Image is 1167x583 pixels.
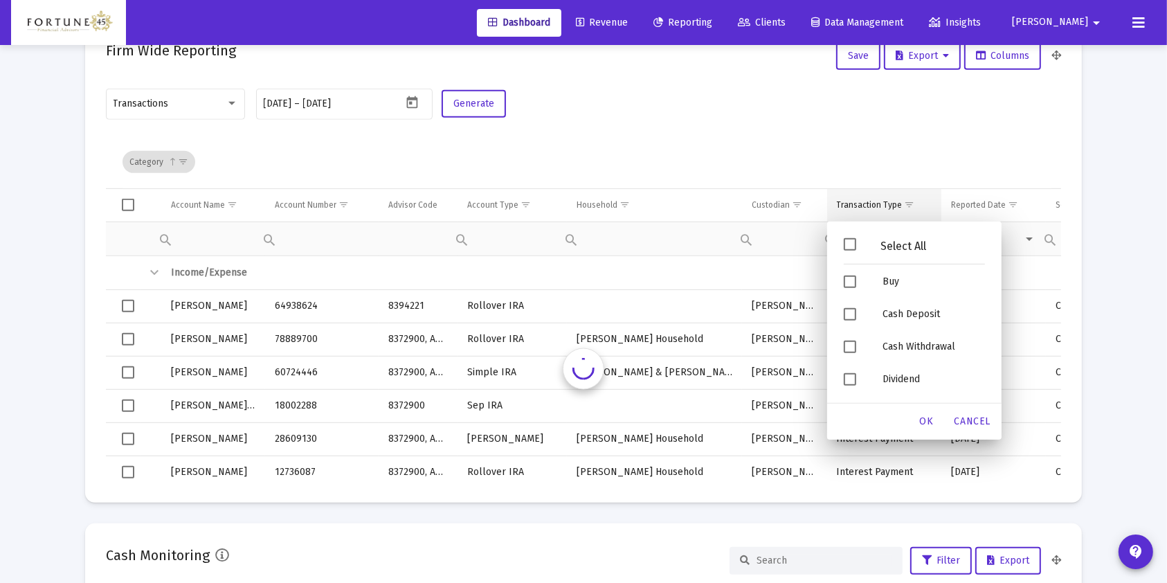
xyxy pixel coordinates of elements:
[1046,323,1145,356] td: Cash
[565,9,639,37] a: Revenue
[567,189,742,222] td: Column Household
[114,98,169,109] span: Transactions
[161,323,265,356] td: [PERSON_NAME]
[458,189,567,222] td: Column Account Type
[792,199,802,210] span: Show filter options for column 'Custodian'
[379,422,458,456] td: 8372900, AKIK
[106,136,1061,482] div: Data grid
[896,50,949,62] span: Export
[827,456,942,489] td: Interest Payment
[295,98,300,109] span: –
[757,555,892,566] input: Search
[264,98,292,109] input: Start date
[227,199,237,210] span: Show filter options for column 'Account Name'
[265,189,379,222] td: Column Account Number
[836,42,880,70] button: Save
[742,222,826,256] td: Filter cell
[910,547,972,575] button: Filter
[458,389,567,422] td: Sep IRA
[123,136,1051,188] div: Data grid toolbar
[955,415,990,427] span: Cancel
[567,456,742,489] td: [PERSON_NAME] Household
[379,356,458,389] td: 8372900, AKIK
[1046,456,1145,489] td: Cash
[379,456,458,489] td: 8372900, AKIK
[122,400,134,412] div: Select row
[742,422,826,456] td: [PERSON_NAME]
[161,222,265,256] td: Filter cell
[727,9,797,37] a: Clients
[265,323,379,356] td: 78889700
[442,90,506,118] button: Generate
[161,356,265,389] td: [PERSON_NAME]
[742,323,826,356] td: [PERSON_NAME]
[122,300,134,312] div: Select row
[941,189,1045,222] td: Column Reported Date
[122,333,134,346] div: Select row
[995,8,1121,36] button: [PERSON_NAME]
[265,356,379,389] td: 60724446
[521,199,531,210] span: Show filter options for column 'Account Type'
[856,240,950,252] div: Select All
[1046,222,1145,256] td: Filter cell
[567,222,742,256] td: Filter cell
[178,156,188,167] span: Show filter options for column 'undefined'
[871,330,996,363] div: Cash Withdrawal
[1056,199,1107,210] div: Security Type
[1088,9,1105,37] mat-icon: arrow_drop_down
[871,265,996,298] div: Buy
[338,199,349,210] span: Show filter options for column 'Account Number'
[871,363,996,395] div: Dividend
[1046,422,1145,456] td: Cash
[265,289,379,323] td: 64938624
[871,395,996,428] div: Dividend Reinvestment
[265,389,379,422] td: 18002288
[905,199,915,210] span: Show filter options for column 'Transaction Type'
[379,323,458,356] td: 8372900, AKIK
[742,289,826,323] td: [PERSON_NAME]
[161,389,265,422] td: [PERSON_NAME] D'[PERSON_NAME]
[458,222,567,256] td: Filter cell
[1046,189,1145,222] td: Column Security Type
[1012,17,1088,28] span: [PERSON_NAME]
[964,42,1041,70] button: Columns
[379,189,458,222] td: Column Advisor Code
[827,222,1002,440] div: Filter options
[949,409,996,434] div: Cancel
[653,17,712,28] span: Reporting
[141,256,161,289] td: Collapse
[161,289,265,323] td: [PERSON_NAME]
[920,415,934,427] span: OK
[848,50,869,62] span: Save
[467,199,518,210] div: Account Type
[122,199,134,211] div: Select all
[477,9,561,37] a: Dashboard
[458,323,567,356] td: Rollover IRA
[827,189,942,222] td: Column Transaction Type
[265,422,379,456] td: 28609130
[303,98,370,109] input: End date
[161,189,265,222] td: Column Account Name
[577,199,617,210] div: Household
[402,93,422,113] button: Open calendar
[976,50,1029,62] span: Columns
[742,456,826,489] td: [PERSON_NAME]
[951,199,1006,210] div: Reported Date
[275,199,336,210] div: Account Number
[975,547,1041,575] button: Export
[811,17,903,28] span: Data Management
[488,17,550,28] span: Dashboard
[742,356,826,389] td: [PERSON_NAME]
[106,39,236,62] h2: Firm Wide Reporting
[987,555,1029,566] span: Export
[106,544,210,566] h2: Cash Monitoring
[122,466,134,478] div: Select row
[161,456,265,489] td: [PERSON_NAME]
[642,9,723,37] a: Reporting
[122,366,134,379] div: Select row
[1046,389,1145,422] td: Cash
[941,456,1045,489] td: [DATE]
[929,17,981,28] span: Insights
[458,456,567,489] td: Rollover IRA
[742,189,826,222] td: Column Custodian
